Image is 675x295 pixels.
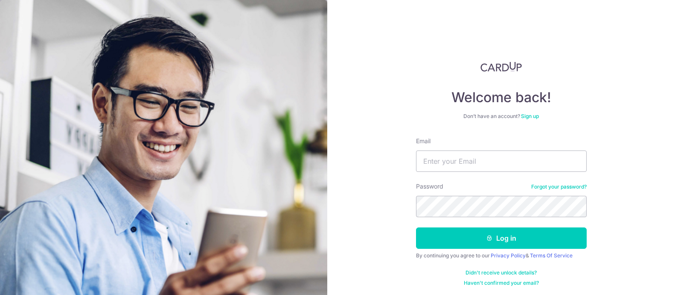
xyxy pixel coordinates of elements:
[530,252,573,259] a: Terms Of Service
[416,252,587,259] div: By continuing you agree to our &
[416,89,587,106] h4: Welcome back!
[531,183,587,190] a: Forgot your password?
[416,137,431,145] label: Email
[521,113,539,119] a: Sign up
[416,227,587,249] button: Log in
[480,62,522,72] img: CardUp Logo
[416,182,443,191] label: Password
[416,113,587,120] div: Don’t have an account?
[464,280,539,286] a: Haven't confirmed your email?
[416,150,587,172] input: Enter your Email
[491,252,526,259] a: Privacy Policy
[466,269,537,276] a: Didn't receive unlock details?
